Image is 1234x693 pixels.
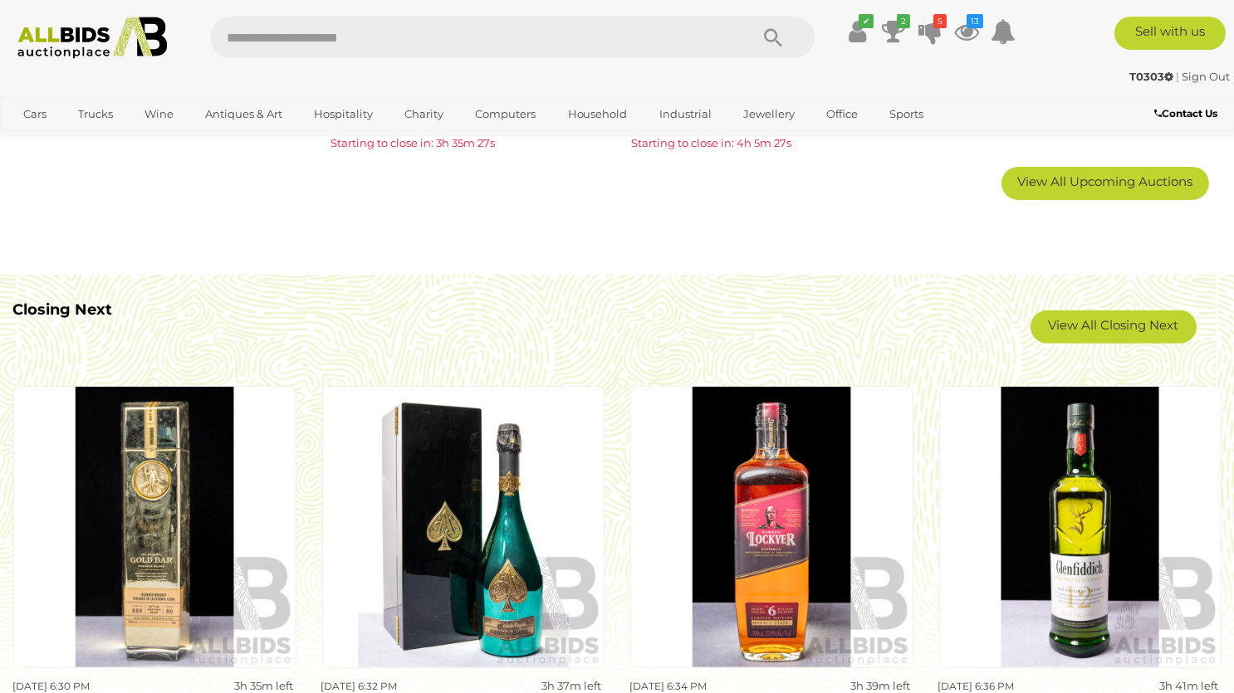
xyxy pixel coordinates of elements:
[732,100,806,128] a: Jewellery
[1154,105,1222,123] a: Contact Us
[9,17,175,59] img: Allbids.com.au
[732,17,815,58] button: Search
[1114,17,1226,50] a: Sell with us
[954,17,979,46] a: 13
[1176,70,1179,83] span: |
[12,128,152,155] a: [GEOGRAPHIC_DATA]
[194,100,293,128] a: Antiques & Art
[1129,70,1173,83] strong: T0303
[394,100,454,128] a: Charity
[632,136,792,149] span: Starting to close in: 4h 5m 27s
[939,386,1222,669] img: Glenfiddich Single Malt Scotch Whiskey
[1018,173,1193,189] span: View All Upcoming Auctions
[881,17,906,46] a: 2
[897,14,910,28] i: 2
[134,100,184,128] a: Wine
[1129,70,1176,83] a: T0303
[1154,107,1217,120] b: Contact Us
[859,14,874,28] i: ✔
[557,100,639,128] a: Household
[331,136,495,149] span: Starting to close in: 3h 35m 27s
[12,100,57,128] a: Cars
[1031,310,1197,344] a: View All Closing Next
[303,100,384,128] a: Hospitality
[541,679,601,692] strong: 3h 37m left
[933,14,947,28] i: 5
[322,386,605,669] img: 2014 Armand De Brignac Ace of Spades Champagne, 'Limited Green Edition' Masters Bottle in Present...
[850,679,910,692] strong: 3h 39m left
[234,679,293,692] strong: 3h 35m left
[464,100,546,128] a: Computers
[630,386,913,669] img: Bundaberg Darren Lockyer Limited Edition Rum
[1001,167,1209,200] a: View All Upcoming Auctions
[967,14,983,28] i: 13
[12,300,112,319] b: Closing Next
[918,17,943,46] a: 5
[13,386,296,669] img: Gold Bar Premium Blend California Whiskey
[845,17,869,46] a: ✔
[67,100,124,128] a: Trucks
[1182,70,1230,83] a: Sign Out
[815,100,869,128] a: Office
[879,100,934,128] a: Sports
[1159,679,1218,692] strong: 3h 41m left
[649,100,722,128] a: Industrial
